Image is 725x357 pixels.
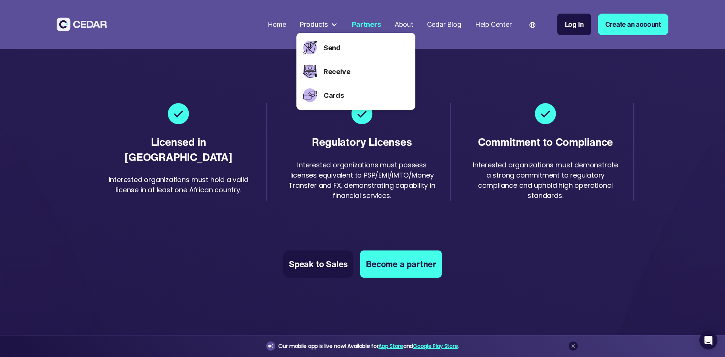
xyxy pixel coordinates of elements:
a: About [391,15,417,33]
div: Regulatory Licenses [312,134,412,150]
div: Interested organizations must demonstrate a strong commitment to regulatory compliance and uphold... [471,160,620,201]
a: Google Play Store [413,342,458,350]
a: Partners [349,15,384,33]
div: Licensed in [GEOGRAPHIC_DATA] [104,134,253,164]
a: Cards [324,90,409,100]
a: Create an account [598,14,668,35]
div: Home [268,19,286,29]
div: Interested organizations must possess licenses equivalent to PSP/EMI/IMTO/Money Transfer and FX, ... [288,160,436,201]
a: Become a partner [360,250,442,278]
a: Speak to Sales [283,250,353,278]
img: announcement [268,343,274,349]
div: Log in [565,19,584,29]
a: Receive [324,66,409,77]
div: About [395,19,413,29]
div: Partners [352,19,381,29]
div: Open Intercom Messenger [699,331,717,349]
a: Send [324,43,409,53]
div: Interested organizations must hold a valid license in at least one African country. [104,175,253,195]
nav: Products [296,33,415,110]
div: Commitment to Compliance [478,134,613,150]
div: Products [300,19,328,29]
a: Log in [557,14,591,35]
a: Help Center [472,15,515,33]
img: world icon [529,22,535,28]
div: Our mobile app is live now! Available for and . [278,342,459,351]
a: Home [264,15,290,33]
a: Cedar Blog [424,15,465,33]
div: Products [296,16,342,33]
div: Help Center [475,19,512,29]
div: Cedar Blog [427,19,461,29]
a: App Store [378,342,403,350]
